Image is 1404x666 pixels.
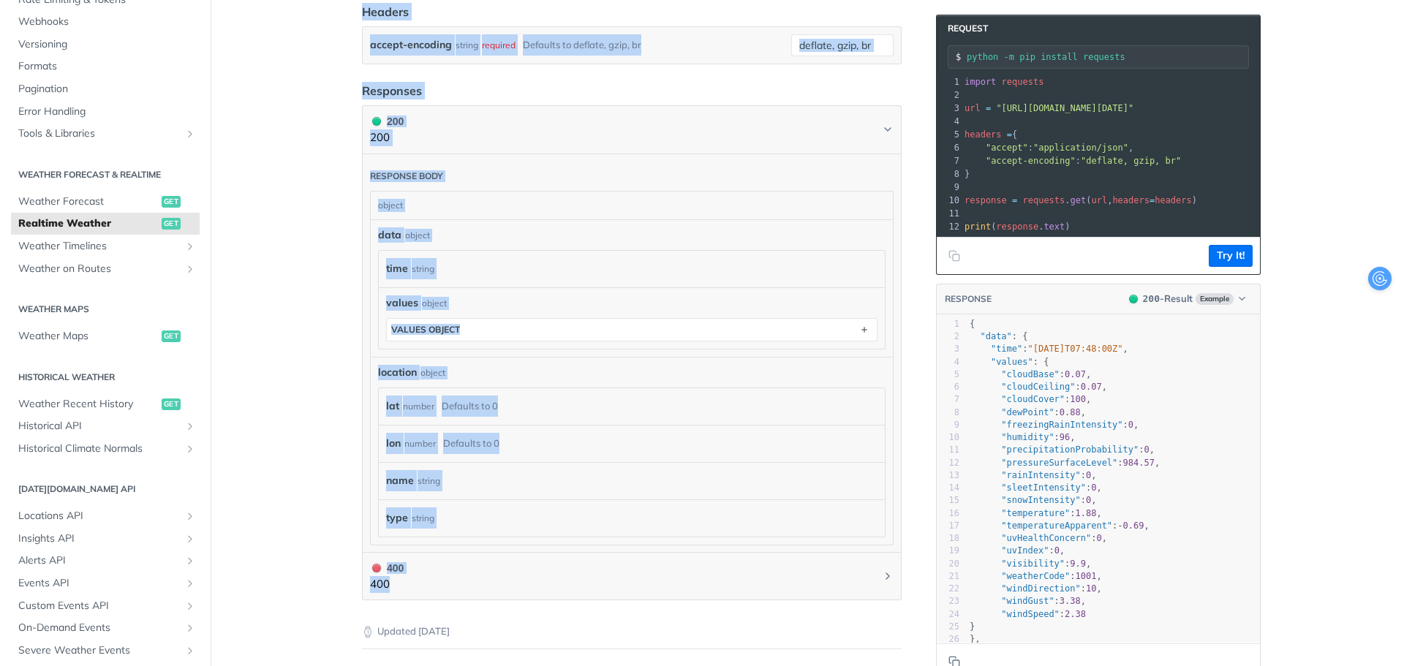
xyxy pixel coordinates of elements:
div: 12 [937,457,959,469]
div: 4 [937,115,962,128]
label: lon [386,433,401,454]
h2: Historical Weather [11,371,200,384]
span: Versioning [18,37,196,52]
div: 5 [937,368,959,381]
div: 6 [937,141,962,154]
div: 15 [937,494,959,507]
span: = [1012,195,1017,205]
span: Insights API [18,531,181,546]
div: 3 [937,102,962,115]
span: : , [970,369,1091,379]
span: print [965,222,991,232]
div: object [422,297,447,310]
span: Tools & Libraries [18,126,181,141]
span: 0 [1086,495,1091,505]
div: 2 [937,330,959,343]
span: url [1091,195,1107,205]
div: object [405,229,430,242]
span: : , [970,583,1102,594]
span: "rainIntensity" [1001,470,1080,480]
a: Locations APIShow subpages for Locations API [11,505,200,527]
span: : , [970,508,1102,518]
div: 26 [937,633,959,646]
a: On-Demand EventsShow subpages for On-Demand Events [11,617,200,639]
a: Realtime Weatherget [11,213,200,235]
span: Formats [18,59,196,74]
div: 2 [937,88,962,102]
a: Error Handling [11,101,200,123]
span: 0 [1144,444,1149,455]
span: "precipitationProbability" [1001,444,1139,455]
span: 200 [1143,293,1160,304]
span: = [1007,129,1012,140]
span: 1.88 [1076,508,1097,518]
h2: Weather Forecast & realtime [11,168,200,181]
span: }, [970,634,981,644]
span: "temperatureApparent" [1001,521,1112,531]
span: url [965,103,981,113]
svg: Chevron [882,124,894,135]
button: Show subpages for Locations API [184,510,196,522]
span: : , [970,571,1102,581]
div: 200 200200 [362,154,902,553]
label: lat [386,396,399,417]
span: : , [970,382,1107,392]
span: : , [970,545,1065,556]
span: "windDirection" [1001,583,1080,594]
button: Copy to clipboard [944,245,965,267]
div: 3 [937,343,959,355]
span: - [1117,521,1122,531]
div: 8 [937,167,962,181]
button: Show subpages for Custom Events API [184,600,196,612]
span: headers [1112,195,1150,205]
span: = [1150,195,1155,205]
span: 200 [1129,295,1138,303]
a: Versioning [11,34,200,56]
span: Request [940,23,988,34]
span: : , [970,533,1107,543]
div: 24 [937,608,959,621]
div: Defaults to 0 [443,433,499,454]
div: 20 [937,558,959,570]
p: 400 [370,576,404,593]
span: : , [970,521,1150,531]
a: Tools & LibrariesShow subpages for Tools & Libraries [11,123,200,145]
span: "[DATE]T07:48:00Z" [1028,344,1123,354]
div: 7 [937,154,962,167]
span: 0 [1086,470,1091,480]
span: Realtime Weather [18,216,158,231]
span: Events API [18,576,181,591]
span: 200 [372,117,381,126]
span: "data" [980,331,1011,341]
div: 22 [937,583,959,595]
span: "accept-encoding" [986,156,1076,166]
input: Request instructions [967,52,1248,62]
span: : , [970,495,1097,505]
span: : , [965,143,1133,153]
div: 7 [937,393,959,406]
span: "weatherCode" [1001,571,1070,581]
span: On-Demand Events [18,621,181,635]
span: response [965,195,1007,205]
span: Historical Climate Normals [18,442,181,456]
a: Alerts APIShow subpages for Alerts API [11,550,200,572]
span: Historical API [18,419,181,434]
span: 0 [1096,533,1101,543]
span: } [970,621,975,632]
button: Show subpages for Insights API [184,533,196,545]
button: Show subpages for Events API [184,578,196,589]
span: "[URL][DOMAIN_NAME][DATE]" [996,103,1133,113]
svg: Chevron [882,570,894,582]
span: 9.9 [1070,559,1086,569]
span: "sleetIntensity" [1001,483,1086,493]
span: headers [1155,195,1192,205]
span: : , [970,407,1086,417]
span: 2.38 [1065,609,1086,619]
div: 17 [937,520,959,532]
span: "dewPoint" [1001,407,1054,417]
span: "visibility" [1001,559,1065,569]
span: get [162,218,181,230]
span: "uvIndex" [1001,545,1049,556]
button: 400 400400 [370,560,894,593]
div: 200 [370,113,404,129]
